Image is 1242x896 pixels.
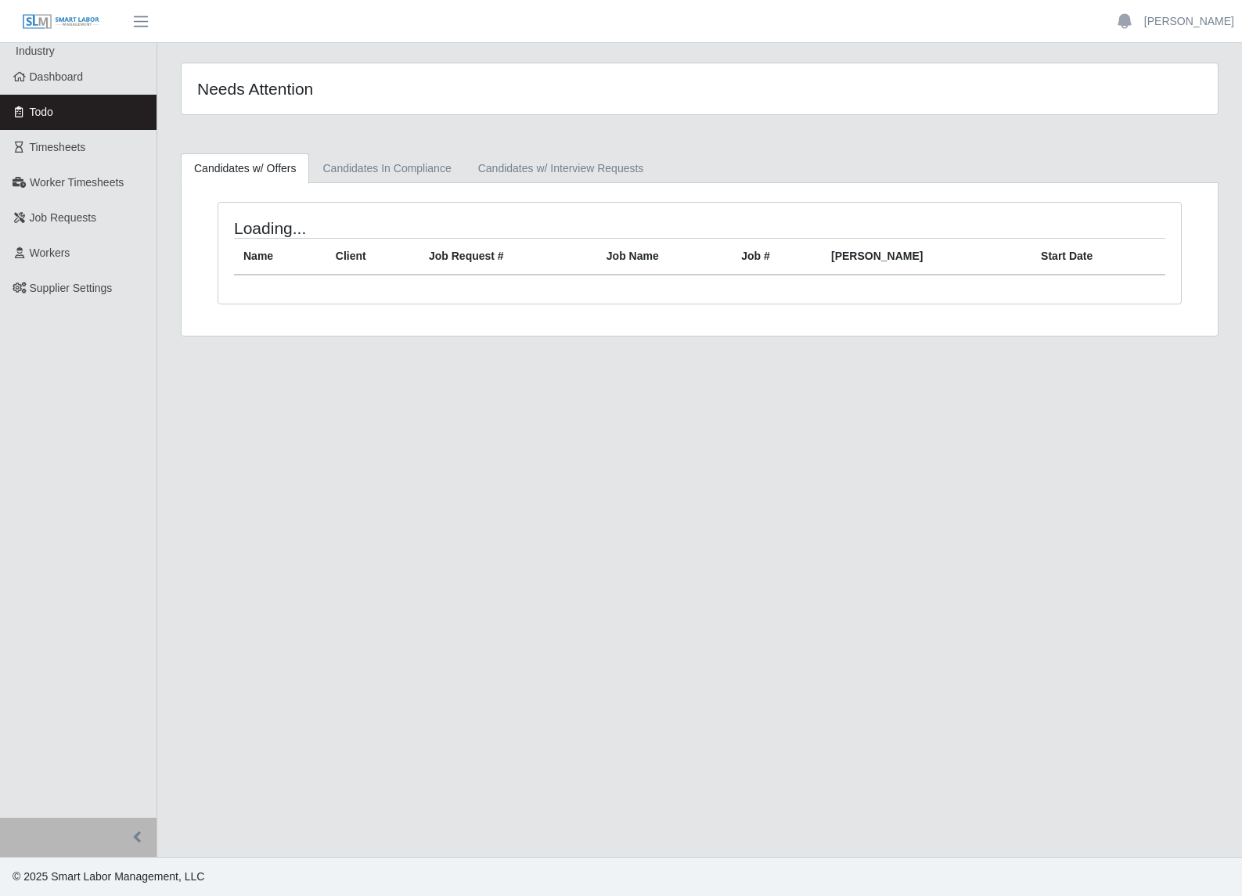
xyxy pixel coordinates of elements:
[326,239,419,275] th: Client
[822,239,1031,275] th: [PERSON_NAME]
[30,70,84,83] span: Dashboard
[30,106,53,118] span: Todo
[30,176,124,189] span: Worker Timesheets
[16,45,55,57] span: Industry
[181,153,309,184] a: Candidates w/ Offers
[30,282,113,294] span: Supplier Settings
[30,141,86,153] span: Timesheets
[197,79,603,99] h4: Needs Attention
[732,239,822,275] th: Job #
[234,239,326,275] th: Name
[419,239,597,275] th: Job Request #
[1144,13,1234,30] a: [PERSON_NAME]
[22,13,100,31] img: SLM Logo
[30,211,97,224] span: Job Requests
[465,153,657,184] a: Candidates w/ Interview Requests
[309,153,464,184] a: Candidates In Compliance
[597,239,732,275] th: Job Name
[13,870,204,883] span: © 2025 Smart Labor Management, LLC
[1031,239,1165,275] th: Start Date
[30,246,70,259] span: Workers
[234,218,608,238] h4: Loading...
